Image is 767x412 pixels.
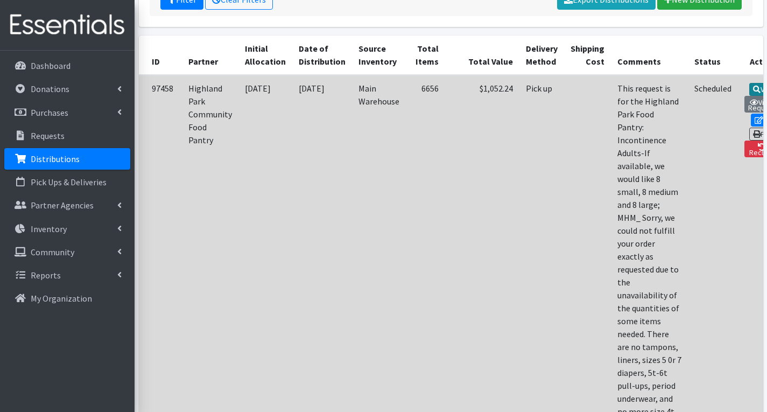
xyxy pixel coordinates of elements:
[4,171,130,193] a: Pick Ups & Deliveries
[31,83,69,94] p: Donations
[4,7,130,43] img: HumanEssentials
[31,247,74,257] p: Community
[4,78,130,100] a: Donations
[292,36,352,75] th: Date of Distribution
[564,36,611,75] th: Shipping Cost
[519,36,564,75] th: Delivery Method
[31,200,94,211] p: Partner Agencies
[352,36,406,75] th: Source Inventory
[688,36,738,75] th: Status
[182,36,238,75] th: Partner
[4,218,130,240] a: Inventory
[4,102,130,123] a: Purchases
[31,177,107,187] p: Pick Ups & Deliveries
[31,130,65,141] p: Requests
[31,107,68,118] p: Purchases
[31,224,67,234] p: Inventory
[4,288,130,309] a: My Organization
[31,153,80,164] p: Distributions
[4,55,130,76] a: Dashboard
[139,36,182,75] th: ID
[406,36,445,75] th: Total Items
[31,60,71,71] p: Dashboard
[31,270,61,281] p: Reports
[445,36,519,75] th: Total Value
[238,36,292,75] th: Initial Allocation
[4,194,130,216] a: Partner Agencies
[611,36,688,75] th: Comments
[31,293,92,304] p: My Organization
[4,264,130,286] a: Reports
[4,148,130,170] a: Distributions
[4,125,130,146] a: Requests
[4,241,130,263] a: Community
